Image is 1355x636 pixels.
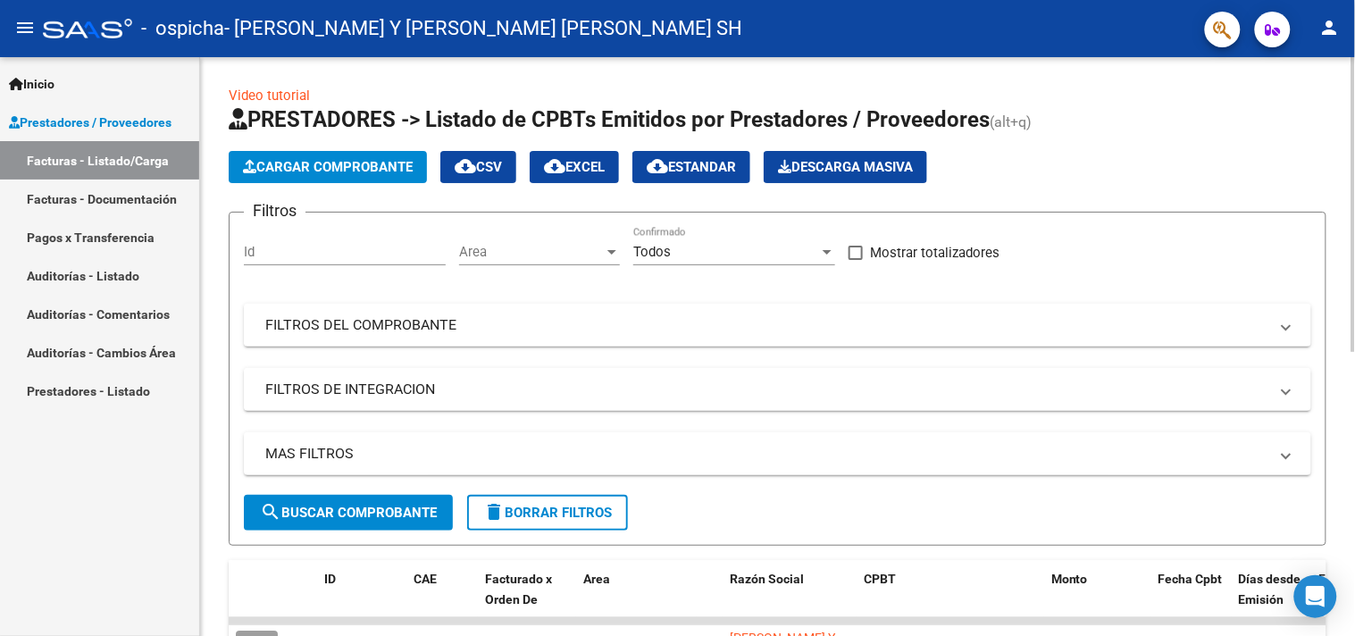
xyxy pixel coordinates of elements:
[260,501,281,523] mat-icon: search
[243,159,413,175] span: Cargar Comprobante
[864,572,896,586] span: CPBT
[244,198,305,223] h3: Filtros
[633,244,671,260] span: Todos
[9,74,54,94] span: Inicio
[764,151,927,183] app-download-masive: Descarga masiva de comprobantes (adjuntos)
[9,113,171,132] span: Prestadores / Proveedores
[647,155,668,177] mat-icon: cloud_download
[467,495,628,531] button: Borrar Filtros
[229,107,990,132] span: PRESTADORES -> Listado de CPBTs Emitidos por Prestadores / Proveedores
[244,304,1311,347] mat-expansion-panel-header: FILTROS DEL COMPROBANTE
[440,151,516,183] button: CSV
[990,113,1032,130] span: (alt+q)
[265,444,1268,464] mat-panel-title: MAS FILTROS
[483,505,612,521] span: Borrar Filtros
[244,495,453,531] button: Buscar Comprobante
[1158,572,1223,586] span: Fecha Cpbt
[1051,572,1088,586] span: Monto
[764,151,927,183] button: Descarga Masiva
[530,151,619,183] button: EXCEL
[1319,17,1341,38] mat-icon: person
[583,572,610,586] span: Area
[870,242,1000,264] span: Mostrar totalizadores
[260,505,437,521] span: Buscar Comprobante
[730,572,804,586] span: Razón Social
[1239,572,1301,607] span: Días desde Emisión
[632,151,750,183] button: Estandar
[229,88,310,104] a: Video tutorial
[244,432,1311,475] mat-expansion-panel-header: MAS FILTROS
[265,315,1268,335] mat-panel-title: FILTROS DEL COMPROBANTE
[324,572,336,586] span: ID
[1294,575,1337,618] div: Open Intercom Messenger
[459,244,604,260] span: Area
[414,572,437,586] span: CAE
[265,380,1268,399] mat-panel-title: FILTROS DE INTEGRACION
[483,501,505,523] mat-icon: delete
[14,17,36,38] mat-icon: menu
[224,9,742,48] span: - [PERSON_NAME] Y [PERSON_NAME] [PERSON_NAME] SH
[544,155,565,177] mat-icon: cloud_download
[244,368,1311,411] mat-expansion-panel-header: FILTROS DE INTEGRACION
[544,159,605,175] span: EXCEL
[647,159,736,175] span: Estandar
[455,155,476,177] mat-icon: cloud_download
[455,159,502,175] span: CSV
[229,151,427,183] button: Cargar Comprobante
[141,9,224,48] span: - ospicha
[778,159,913,175] span: Descarga Masiva
[485,572,552,607] span: Facturado x Orden De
